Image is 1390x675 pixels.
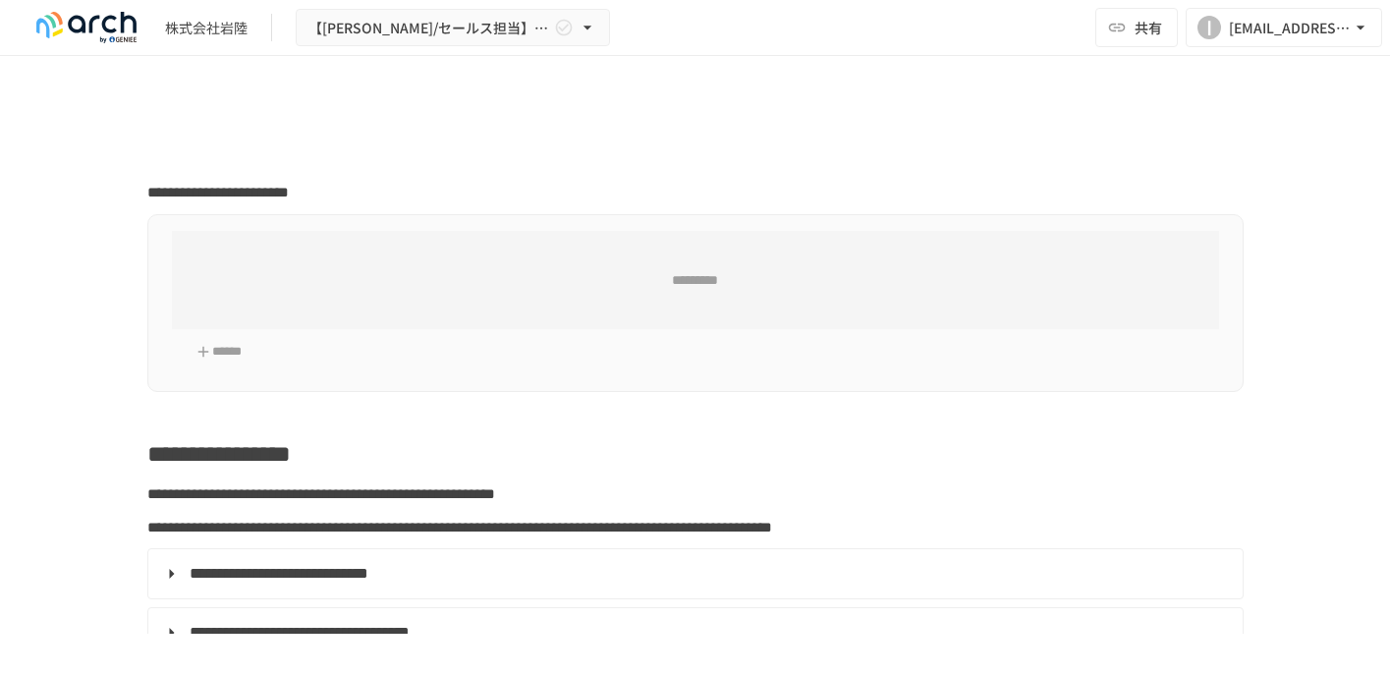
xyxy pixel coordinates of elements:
[308,16,550,40] span: 【[PERSON_NAME]/セールス担当】株式会社[PERSON_NAME]_初期設定サポート
[1095,8,1178,47] button: 共有
[1197,16,1221,39] div: I
[1229,16,1351,40] div: [EMAIL_ADDRESS][DOMAIN_NAME]
[24,12,149,43] img: logo-default@2x-9cf2c760.svg
[165,18,248,38] div: 株式会社岩陸
[1186,8,1382,47] button: I[EMAIL_ADDRESS][DOMAIN_NAME]
[1135,17,1162,38] span: 共有
[296,9,610,47] button: 【[PERSON_NAME]/セールス担当】株式会社[PERSON_NAME]_初期設定サポート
